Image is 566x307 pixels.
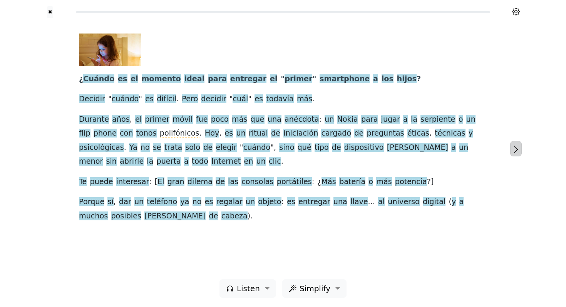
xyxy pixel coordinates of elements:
span: se [153,143,161,153]
span: clic [269,157,281,166]
span: " [240,143,243,153]
span: un [246,197,255,207]
span: Más [322,177,336,187]
span: ? [417,74,421,84]
span: en [244,157,253,166]
span: menor [79,157,103,166]
button: ✖ [47,6,54,18]
span: para [361,115,378,124]
span: o [459,115,463,124]
span: Hoy [205,129,219,138]
span: dar [119,197,131,207]
span: cabeza [221,211,248,221]
span: de [216,177,225,187]
span: un [466,115,476,124]
span: un [236,129,245,138]
span: es [225,129,233,138]
span: " [108,94,112,104]
span: los [382,74,394,84]
span: ideal [184,74,204,84]
span: Simplify [300,283,330,294]
span: batería [339,177,365,187]
span: Cuándo [83,74,114,84]
span: las [228,177,238,187]
span: tipo [315,143,329,153]
span: Ya [129,143,137,153]
span: no [193,197,202,207]
span: que [251,115,265,124]
span: iniciación [283,129,318,138]
img: IGOP5GFHOZFGLII3MHCGZIH3FA.jpg [79,34,141,66]
span: universo [388,197,419,207]
span: " [312,74,316,84]
span: [ [155,177,158,187]
span: muchos [79,211,108,221]
span: ¿ [317,177,321,187]
span: anécdota [285,115,319,124]
span: puede [90,177,113,187]
span: a [373,74,378,84]
span: phone [94,129,117,138]
span: , [114,197,116,207]
button: Listen [219,279,276,298]
span: " [139,94,142,104]
span: un [134,197,144,207]
span: Porque [79,197,104,207]
span: o [368,177,373,187]
span: sin [106,157,117,166]
span: ritual [249,129,268,138]
span: primer [145,115,169,124]
button: Simplify [282,279,347,298]
span: . [199,129,202,138]
span: llave [350,197,368,207]
span: objeto [258,197,281,207]
span: es [118,74,127,84]
span: : [319,115,321,124]
span: un [256,157,266,166]
span: " [248,94,251,104]
span: la [147,157,153,166]
span: de [354,129,363,138]
span: ", [270,143,276,153]
span: de [332,143,341,153]
span: difícil [157,94,176,104]
span: " [229,94,233,104]
span: [PERSON_NAME] [144,211,206,221]
span: con [120,129,133,138]
span: es [287,197,295,207]
span: qué [298,143,311,153]
span: . [176,94,179,104]
span: todo [192,157,208,166]
span: a [451,143,456,153]
span: Nokia [337,115,358,124]
span: éticas [407,129,429,138]
span: jugar [381,115,400,124]
span: posibles [111,211,141,221]
span: fue [196,115,208,124]
span: elegir [216,143,236,153]
span: solo [185,143,200,153]
span: para [208,74,227,84]
span: : [312,177,314,187]
span: sino [279,143,294,153]
span: serpiente [420,115,455,124]
span: digital [423,197,446,207]
span: ... [368,197,375,207]
span: entregar [298,197,330,207]
span: polifónicos [160,129,199,138]
span: . [281,157,283,166]
span: flip [79,129,90,138]
span: poco [211,115,229,124]
span: trata [164,143,182,153]
span: . [124,143,126,153]
span: . [312,94,315,104]
span: potencia [395,177,427,187]
span: cuál [233,94,248,104]
span: técnicas [435,129,466,138]
span: cuándo [243,143,271,153]
span: Te [79,177,87,187]
span: smartphone [320,74,370,84]
span: a [184,157,189,166]
span: tonos [136,129,156,138]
